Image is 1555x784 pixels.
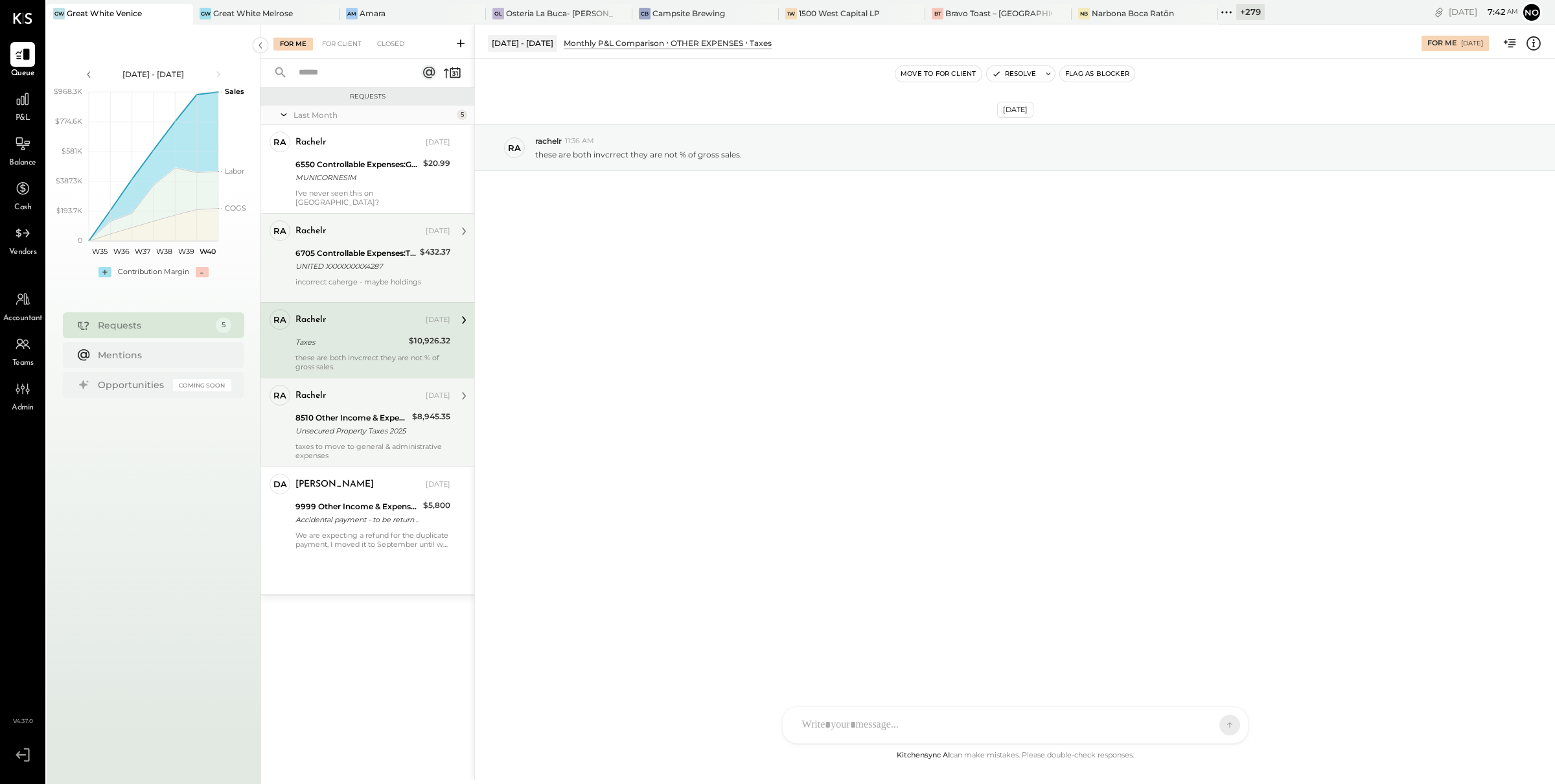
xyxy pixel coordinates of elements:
[1092,8,1174,19] div: Narbona Boca Ratōn
[295,158,419,171] div: 6550 Controllable Expenses:General & Administrative Expenses:Dues and Subscriptions
[785,8,797,19] div: 1W
[360,8,386,19] div: Amara
[535,135,562,146] span: rachelr
[316,38,368,51] div: For Client
[1521,2,1542,23] button: No
[492,8,504,19] div: OL
[225,203,246,213] text: COGS
[295,225,326,238] div: rachelr
[1,42,45,80] a: Queue
[98,319,209,332] div: Requests
[273,225,286,237] div: ra
[457,110,467,120] div: 5
[565,136,594,146] span: 11:36 AM
[750,38,772,49] div: Taxes
[98,378,167,391] div: Opportunities
[98,69,209,80] div: [DATE] - [DATE]
[420,246,450,259] div: $432.37
[273,38,313,51] div: For Me
[78,236,82,245] text: 0
[54,87,82,96] text: $968.3K
[98,267,111,277] div: +
[1461,39,1483,48] div: [DATE]
[178,247,194,256] text: W39
[9,157,36,169] span: Balance
[295,336,405,349] div: Taxes
[932,8,943,19] div: BT
[98,349,225,362] div: Mentions
[423,157,450,170] div: $20.99
[295,500,419,513] div: 9999 Other Income & Expenses:To Be Classified
[346,8,358,19] div: Am
[135,247,150,256] text: W37
[426,479,450,490] div: [DATE]
[1,87,45,124] a: P&L
[295,260,416,273] div: UNITED XXXXXXXXX4287
[1,287,45,325] a: Accountant
[91,247,107,256] text: W35
[295,478,374,491] div: [PERSON_NAME]
[295,171,419,184] div: MUNICORNESIM
[67,8,142,19] div: Great White Venice
[156,247,172,256] text: W38
[295,442,450,460] div: taxes to move to general & administrative expenses
[295,247,416,260] div: 6705 Controllable Expenses:Travel, Meals, & Entertainment:Travel, Ground Transport & Airfare
[11,68,35,80] span: Queue
[113,247,129,256] text: W36
[273,314,286,326] div: ra
[1236,4,1265,20] div: + 279
[997,102,1033,118] div: [DATE]
[225,167,244,176] text: Labor
[273,136,286,148] div: ra
[535,149,742,160] p: these are both invcrrect they are not % of gross sales.
[53,8,65,19] div: GW
[56,176,82,185] text: $387.3K
[225,87,244,96] text: Sales
[273,478,287,490] div: DA
[273,389,286,402] div: ra
[1,221,45,259] a: Vendors
[1060,66,1135,82] button: Flag as Blocker
[1427,38,1457,49] div: For Me
[295,189,450,207] div: I've never seen this on [GEOGRAPHIC_DATA]?
[295,277,450,295] div: incorrect caherge - maybe holdings
[987,66,1041,82] button: Resolve
[895,66,982,82] button: Move to for client
[412,410,450,423] div: $8,945.35
[295,531,450,549] div: We are expecting a refund for the duplicate payment, I moved it to September until we get the refund
[173,379,231,391] div: Coming Soon
[213,8,293,19] div: Great White Melrose
[1449,6,1518,18] div: [DATE]
[295,389,326,402] div: rachelr
[295,411,408,424] div: 8510 Other Income & Expenses:Taxes
[9,247,37,259] span: Vendors
[56,206,82,215] text: $193.7K
[118,267,189,277] div: Contribution Margin
[3,313,43,325] span: Accountant
[295,513,419,526] div: Accidental payment - to be returned
[294,110,454,121] div: Last Month
[55,117,82,126] text: $774.6K
[1,176,45,214] a: Cash
[62,146,82,156] text: $581K
[199,247,215,256] text: W40
[423,499,450,512] div: $5,800
[14,202,31,214] span: Cash
[200,8,211,19] div: GW
[267,92,468,101] div: Requests
[564,38,664,49] div: Monthly P&L Comparison
[12,358,34,369] span: Teams
[799,8,880,19] div: 1500 West Capital LP
[652,8,725,19] div: Campsite Brewing
[508,142,521,154] div: ra
[16,113,30,124] span: P&L
[506,8,613,19] div: Osteria La Buca- [PERSON_NAME][GEOGRAPHIC_DATA]
[1078,8,1090,19] div: NB
[409,334,450,347] div: $10,926.32
[295,353,450,371] div: these are both invcrrect they are not % of gross sales.
[12,402,34,414] span: Admin
[639,8,651,19] div: CB
[945,8,1052,19] div: Bravo Toast – [GEOGRAPHIC_DATA]
[1433,5,1446,19] div: copy link
[488,35,557,51] div: [DATE] - [DATE]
